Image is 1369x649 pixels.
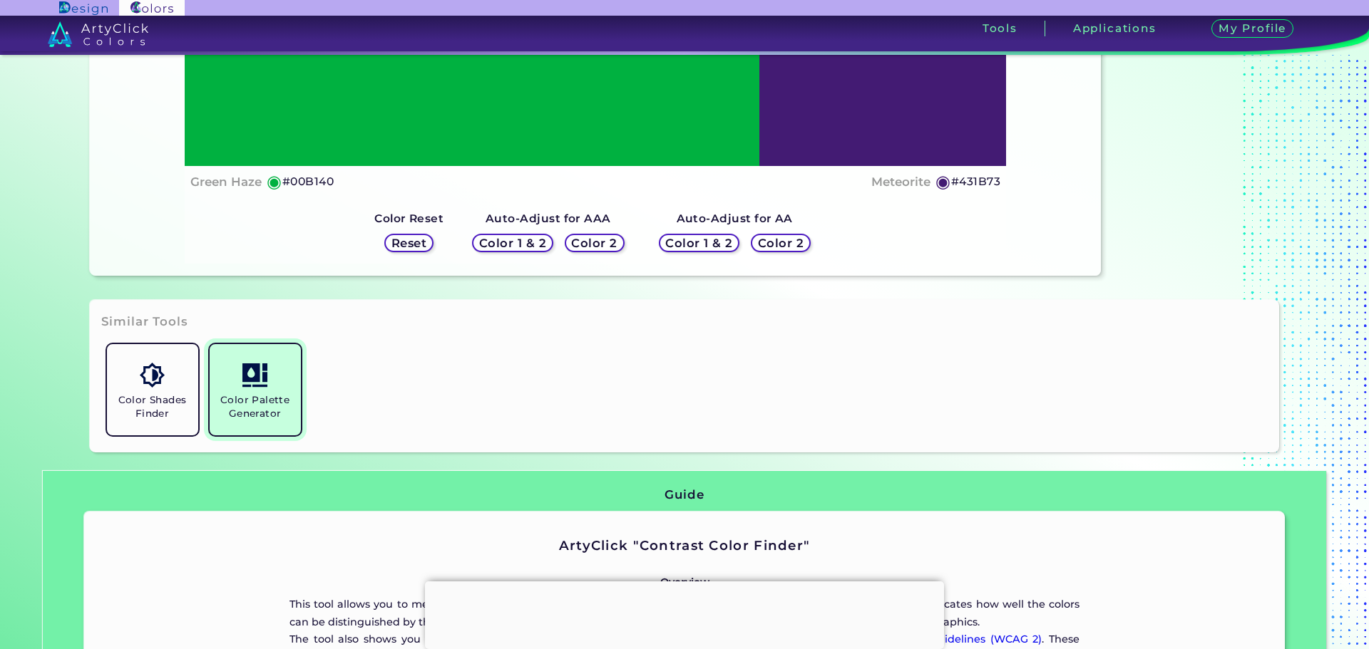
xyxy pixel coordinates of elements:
[665,487,704,504] h3: Guide
[289,596,1080,630] p: This tool allows you to measure the contrast ratio between any two colors. The contrast ratio is ...
[425,581,944,645] iframe: Advertisement
[677,212,793,225] strong: Auto-Adjust for AA
[282,172,334,191] h5: #00B140
[59,1,107,15] img: ArtyClick Design logo
[760,238,801,249] h5: Color 2
[48,21,148,47] img: logo_artyclick_colors_white.svg
[190,172,262,192] h4: Green Haze
[483,238,543,249] h5: Color 1 & 2
[113,393,193,420] h5: Color Shades Finder
[101,338,204,441] a: Color Shades Finder
[393,238,425,249] h5: Reset
[267,173,282,190] h5: ◉
[951,172,1000,191] h5: #431B73
[140,363,165,388] img: icon_color_shades.svg
[935,173,951,190] h5: ◉
[486,212,611,225] strong: Auto-Adjust for AAA
[374,212,443,225] strong: Color Reset
[215,393,295,420] h5: Color Palette Generator
[983,23,1017,33] h3: Tools
[242,363,267,388] img: icon_col_pal_col.svg
[574,238,615,249] h5: Color 2
[289,573,1080,591] p: Overview
[204,338,307,441] a: Color Palette Generator
[669,238,729,249] h5: Color 1 & 2
[289,536,1080,555] h2: ArtyClick "Contrast Color Finder"
[1073,23,1157,33] h3: Applications
[101,313,188,331] h3: Similar Tools
[1211,19,1294,38] h3: My Profile
[871,172,930,192] h4: Meteorite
